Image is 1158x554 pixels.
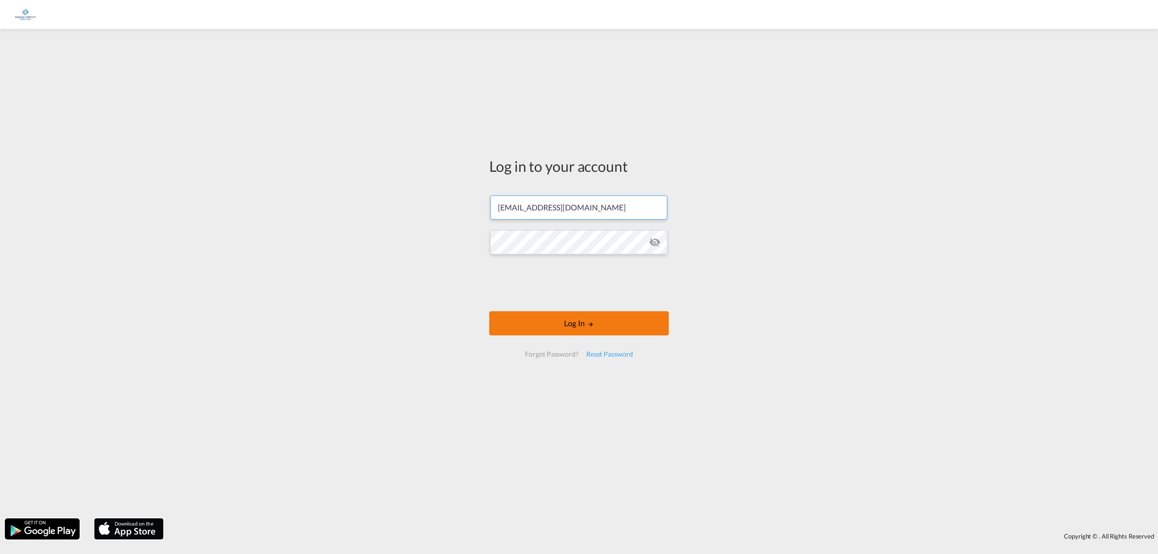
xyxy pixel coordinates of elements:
[14,4,36,26] img: 6a2c35f0b7c411ef99d84d375d6e7407.jpg
[506,264,652,302] iframe: reCAPTCHA
[649,236,661,248] md-icon: icon-eye-off
[489,156,669,176] div: Log in to your account
[93,517,165,540] img: apple.png
[582,346,637,363] div: Reset Password
[168,528,1158,544] div: Copyright © . All Rights Reserved
[490,195,667,220] input: Enter email/phone number
[521,346,582,363] div: Forgot Password?
[4,517,81,540] img: google.png
[489,311,669,335] button: LOGIN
